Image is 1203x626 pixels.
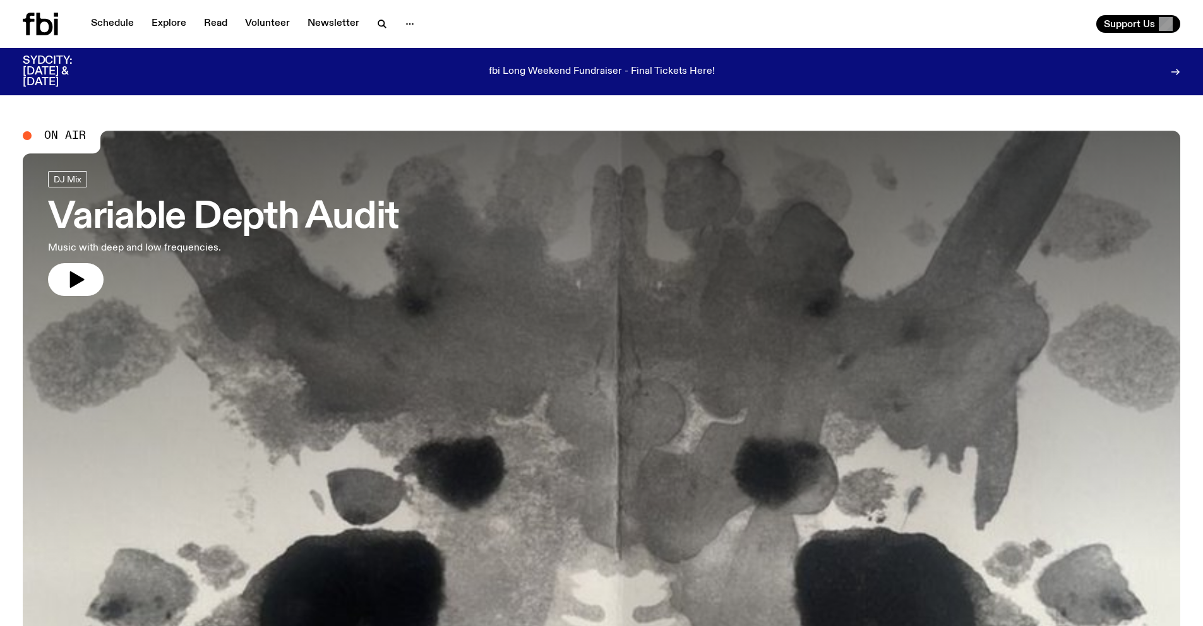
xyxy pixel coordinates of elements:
span: DJ Mix [54,175,81,184]
h3: Variable Depth Audit [48,200,399,235]
a: Variable Depth AuditMusic with deep and low frequencies. [48,171,399,296]
h3: SYDCITY: [DATE] & [DATE] [23,56,104,88]
p: Music with deep and low frequencies. [48,240,371,256]
a: Read [196,15,235,33]
a: Newsletter [300,15,367,33]
p: fbi Long Weekend Fundraiser - Final Tickets Here! [489,66,715,78]
button: Support Us [1096,15,1180,33]
a: Explore [144,15,194,33]
a: Schedule [83,15,141,33]
a: DJ Mix [48,171,87,187]
a: Volunteer [237,15,297,33]
span: Support Us [1104,18,1155,30]
span: On Air [44,130,86,141]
